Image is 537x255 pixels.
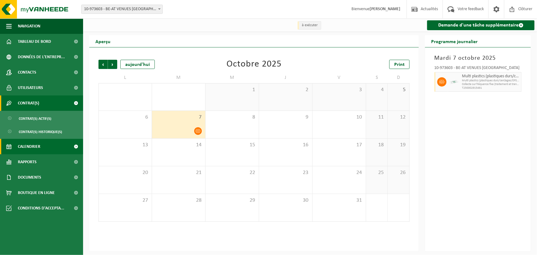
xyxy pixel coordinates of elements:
[2,126,82,137] a: Contrat(s) historique(s)
[155,169,202,176] span: 21
[18,18,40,34] span: Navigation
[155,114,202,121] span: 7
[391,169,406,176] span: 26
[462,83,520,86] span: Collecte sur fréquence fixe (traitement et transport inclus)
[108,60,117,69] span: Suivant
[298,21,321,30] li: à exécuter
[369,169,385,176] span: 25
[391,142,406,148] span: 19
[450,77,459,87] img: LP-SK-00500-LPE-16
[98,60,108,69] span: Précédent
[19,113,51,124] span: Contrat(s) actif(s)
[394,62,405,67] span: Print
[152,72,206,83] td: M
[262,169,309,176] span: 23
[2,112,82,124] a: Contrat(s) actif(s)
[262,114,309,121] span: 9
[82,5,162,14] span: 10-973603 - BE-AT VENUES NV - FOREST
[370,7,400,11] strong: [PERSON_NAME]
[209,169,256,176] span: 22
[369,114,385,121] span: 11
[388,72,410,83] td: D
[369,87,385,93] span: 4
[102,142,149,148] span: 13
[262,197,309,204] span: 30
[81,5,163,14] span: 10-973603 - BE-AT VENUES NV - FOREST
[120,60,155,69] div: aujourd'hui
[155,142,202,148] span: 14
[18,185,55,200] span: Boutique en ligne
[262,87,309,93] span: 2
[369,142,385,148] span: 18
[316,142,363,148] span: 17
[18,49,65,65] span: Données de l'entrepr...
[18,170,41,185] span: Documents
[316,197,363,204] span: 31
[226,60,282,69] div: Octobre 2025
[391,114,406,121] span: 12
[206,72,259,83] td: M
[462,74,520,79] span: Multi plastics (plastiques durs/cerclages/EPS/film naturel/film mélange/PMC)
[316,114,363,121] span: 10
[316,169,363,176] span: 24
[18,65,36,80] span: Contacts
[18,154,37,170] span: Rapports
[209,142,256,148] span: 15
[155,197,202,204] span: 28
[209,87,256,93] span: 1
[18,34,51,49] span: Tableau de bord
[462,86,520,90] span: T250002915461
[259,72,313,83] td: J
[389,60,410,69] a: Print
[102,114,149,121] span: 6
[262,142,309,148] span: 16
[98,72,152,83] td: L
[316,87,363,93] span: 3
[18,80,43,95] span: Utilisateurs
[89,35,117,47] h2: Aperçu
[462,79,520,83] span: Multi plastics (plastiques durs/cerclages/EPS/film naturel/f
[19,126,62,138] span: Contrat(s) historique(s)
[366,72,388,83] td: S
[434,54,522,63] h3: Mardi 7 octobre 2025
[18,95,39,111] span: Contrat(s)
[434,66,522,72] div: 10-973603 - BE-AT VENUES [GEOGRAPHIC_DATA]
[209,114,256,121] span: 8
[18,139,40,154] span: Calendrier
[425,35,484,47] h2: Programme journalier
[18,200,64,216] span: Conditions d'accepta...
[102,197,149,204] span: 27
[391,87,406,93] span: 5
[313,72,366,83] td: V
[427,20,535,30] a: Demande d'une tâche supplémentaire
[102,169,149,176] span: 20
[209,197,256,204] span: 29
